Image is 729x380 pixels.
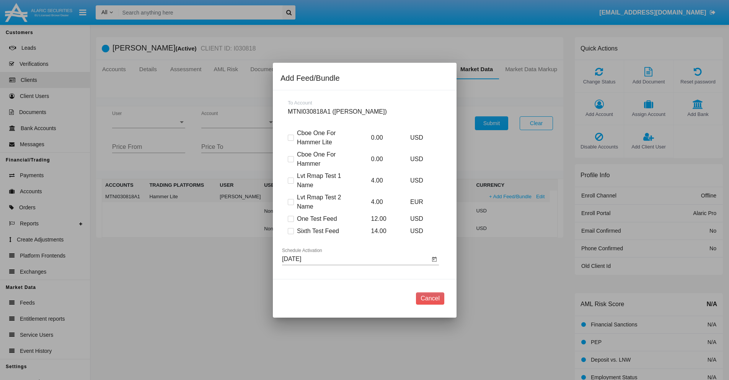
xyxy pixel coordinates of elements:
span: MTNI030818A1 ([PERSON_NAME]) [288,108,387,115]
div: Add Feed/Bundle [281,72,449,84]
p: 4.00 [365,197,400,207]
span: Cboe One For Hammer [297,150,355,168]
p: USD [404,214,439,223]
p: 0.00 [365,133,400,142]
p: USD [404,176,439,185]
span: Lvt Rmap Test 1 Name [297,171,355,190]
span: Lvt Rmap Test 2 Name [297,193,355,211]
span: Sixth Test Feed [297,227,339,236]
button: Cancel [416,292,444,305]
p: USD [404,155,439,164]
p: 12.00 [365,214,400,223]
p: EUR [404,197,439,207]
p: 4.00 [365,176,400,185]
p: 0.00 [365,155,400,164]
span: Cboe One For Hammer Lite [297,129,355,147]
p: 14.00 [365,227,400,236]
button: Open calendar [430,254,439,264]
span: One Test Feed [297,214,337,223]
span: To Account [288,100,312,106]
p: USD [404,133,439,142]
p: USD [404,227,439,236]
